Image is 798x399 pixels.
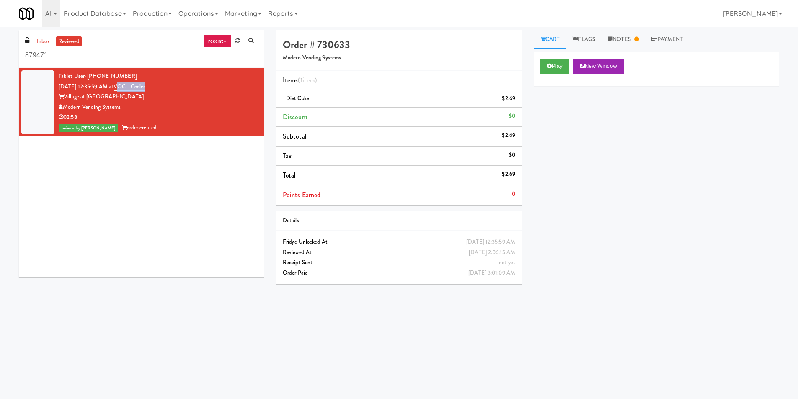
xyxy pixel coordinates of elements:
[283,75,317,85] span: Items
[85,72,137,80] span: · [PHONE_NUMBER]
[298,75,317,85] span: (1 )
[25,48,258,63] input: Search vision orders
[566,30,602,49] a: Flags
[59,112,258,123] div: 02:58
[302,75,315,85] ng-pluralize: item
[540,59,569,74] button: Play
[283,112,308,122] span: Discount
[283,216,515,226] div: Details
[283,39,515,50] h4: Order # 730633
[286,94,309,102] span: Diet Coke
[59,82,114,90] span: [DATE] 12:35:59 AM at
[469,247,515,258] div: [DATE] 2:06:15 AM
[283,257,515,268] div: Receipt Sent
[283,131,307,141] span: Subtotal
[602,30,645,49] a: Notes
[122,124,157,131] span: order created
[502,130,515,141] div: $2.69
[59,124,118,132] span: reviewed by [PERSON_NAME]
[283,170,296,180] span: Total
[283,268,515,278] div: Order Paid
[114,82,145,91] a: VOC - Cooler
[466,237,515,247] div: [DATE] 12:35:59 AM
[534,30,566,49] a: Cart
[512,189,515,199] div: 0
[283,55,515,61] h5: Modern Vending Systems
[283,190,320,200] span: Points Earned
[502,93,515,104] div: $2.69
[509,150,515,160] div: $0
[645,30,690,49] a: Payment
[283,237,515,247] div: Fridge Unlocked At
[573,59,624,74] button: New Window
[59,72,137,80] a: Tablet User· [PHONE_NUMBER]
[283,151,292,161] span: Tax
[283,247,515,258] div: Reviewed At
[19,68,264,136] li: Tablet User· [PHONE_NUMBER][DATE] 12:35:59 AM atVOC - CoolerVillage at [GEOGRAPHIC_DATA]Modern Ve...
[19,6,34,21] img: Micromart
[509,111,515,121] div: $0
[59,92,258,102] div: Village at [GEOGRAPHIC_DATA]
[499,258,515,266] span: not yet
[468,268,515,278] div: [DATE] 3:01:09 AM
[35,36,52,47] a: inbox
[204,34,231,48] a: recent
[502,169,515,180] div: $2.69
[56,36,82,47] a: reviewed
[59,102,258,113] div: Modern Vending Systems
